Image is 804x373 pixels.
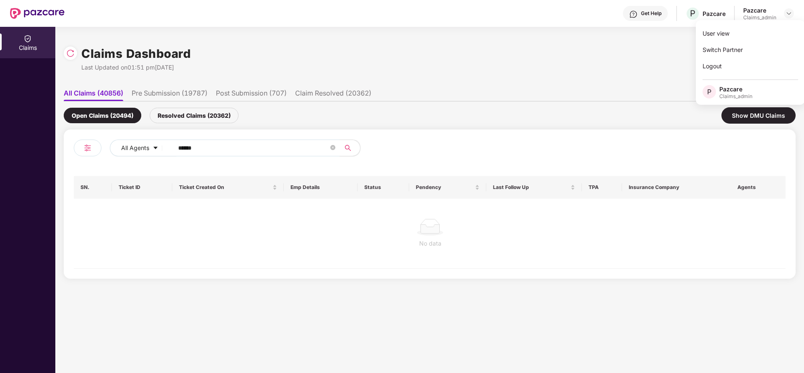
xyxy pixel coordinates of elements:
div: Claims_admin [719,93,752,100]
span: P [707,87,711,97]
span: Pendency [416,184,473,191]
div: Pazcare [703,10,726,18]
th: Ticket ID [112,176,172,199]
div: Get Help [641,10,661,17]
img: svg+xml;base64,PHN2ZyBpZD0iRHJvcGRvd24tMzJ4MzIiIHhtbG5zPSJodHRwOi8vd3d3LnczLm9yZy8yMDAwL3N2ZyIgd2... [786,10,792,17]
th: Insurance Company [622,176,731,199]
th: Last Follow Up [486,176,582,199]
button: All Agentscaret-down [110,140,176,156]
div: Open Claims (20494) [64,108,141,123]
th: SN. [74,176,112,199]
span: caret-down [153,145,158,152]
li: Pre Submission (19787) [132,89,207,101]
span: P [690,8,695,18]
span: Ticket Created On [179,184,271,191]
img: svg+xml;base64,PHN2ZyBpZD0iQ2xhaW0iIHhtbG5zPSJodHRwOi8vd3d3LnczLm9yZy8yMDAwL3N2ZyIgd2lkdGg9IjIwIi... [23,34,32,43]
li: Claim Resolved (20362) [295,89,371,101]
li: All Claims (40856) [64,89,123,101]
span: search [340,145,356,151]
th: Emp Details [284,176,357,199]
span: close-circle [330,144,335,152]
div: Last Updated on 01:51 pm[DATE] [81,63,191,72]
div: Show DMU Claims [721,107,796,124]
div: No data [80,239,780,248]
div: Resolved Claims (20362) [150,108,239,123]
span: Last Follow Up [493,184,569,191]
th: Ticket Created On [172,176,284,199]
th: Status [358,176,410,199]
div: Claims_admin [743,14,776,21]
span: All Agents [121,143,149,153]
th: TPA [582,176,622,199]
div: Pazcare [719,85,752,93]
button: search [340,140,361,156]
li: Post Submission (707) [216,89,287,101]
h1: Claims Dashboard [81,44,191,63]
span: close-circle [330,145,335,150]
img: New Pazcare Logo [10,8,65,19]
div: Pazcare [743,6,776,14]
img: svg+xml;base64,PHN2ZyBpZD0iUmVsb2FkLTMyeDMyIiB4bWxucz0iaHR0cDovL3d3dy53My5vcmcvMjAwMC9zdmciIHdpZH... [66,49,75,57]
th: Agents [731,176,786,199]
img: svg+xml;base64,PHN2ZyB4bWxucz0iaHR0cDovL3d3dy53My5vcmcvMjAwMC9zdmciIHdpZHRoPSIyNCIgaGVpZ2h0PSIyNC... [83,143,93,153]
img: svg+xml;base64,PHN2ZyBpZD0iSGVscC0zMngzMiIgeG1sbnM9Imh0dHA6Ly93d3cudzMub3JnLzIwMDAvc3ZnIiB3aWR0aD... [629,10,638,18]
th: Pendency [409,176,486,199]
